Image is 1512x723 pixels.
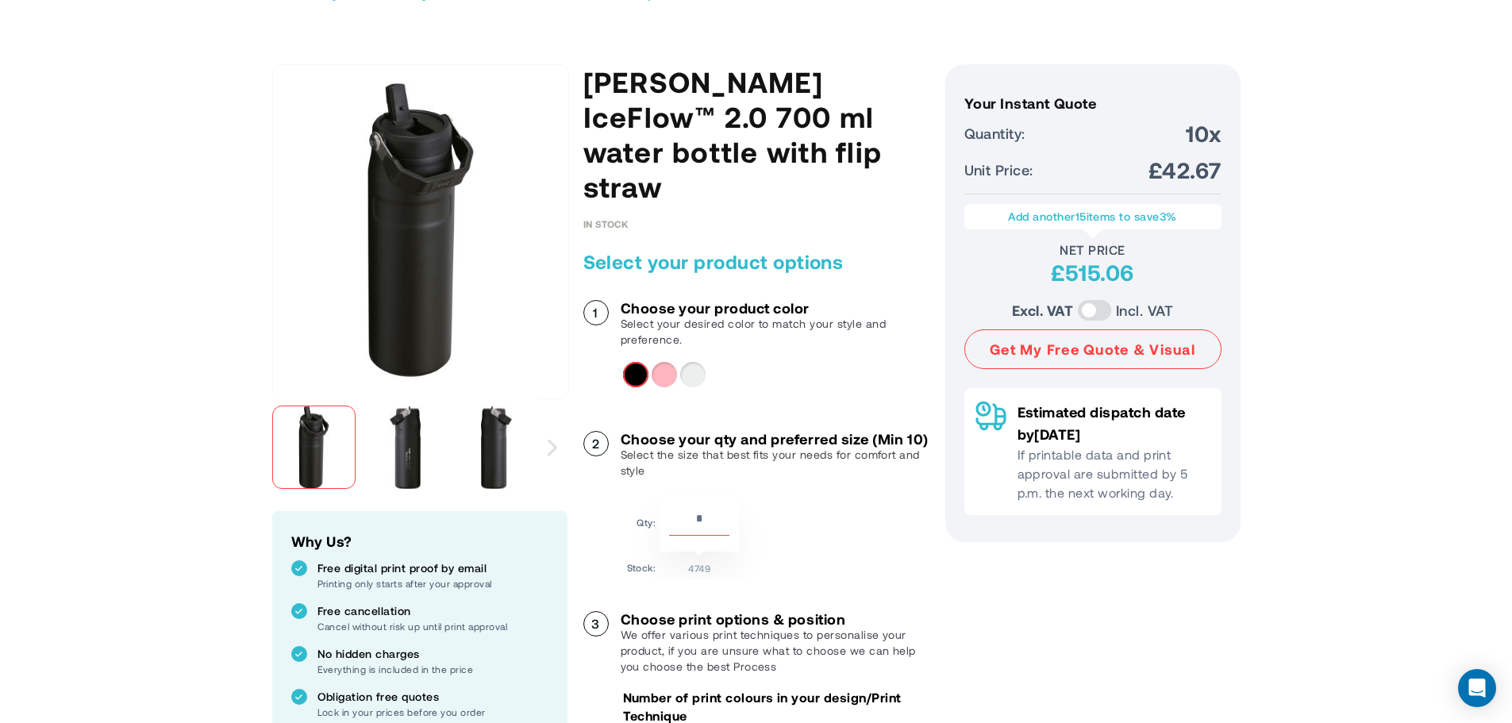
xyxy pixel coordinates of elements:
p: Free cancellation [317,603,548,619]
p: Lock in your prices before you order [317,705,548,719]
div: Next [537,398,567,497]
p: Everything is included in the price [317,662,548,676]
h3: Choose your qty and preferred size (Min 10) [621,431,929,447]
div: Availability [583,218,629,229]
img: Delivery [975,401,1006,431]
h3: Choose your product color [621,300,929,316]
img: 10088590_f1_ctjptjrxiwgswda9.jpg [455,406,538,489]
p: Select the size that best fits your needs for comfort and style [621,447,929,479]
td: Qty: [627,497,656,552]
p: If printable data and print approval are submitted by 5 p.m. the next working day. [1018,445,1210,502]
span: In stock [583,218,629,229]
img: 10088590_2opfkey9indmhi3k.jpg [273,83,568,378]
h2: Select your product options [583,249,929,275]
td: 4749 [660,556,739,575]
span: Quantity: [964,122,1025,144]
h3: Choose print options & position [621,611,929,627]
img: 10088590_2opfkey9indmhi3k.jpg [272,406,356,489]
div: £515.06 [964,258,1222,287]
img: 10088590_b1_eg_y1_l8nhy5sfr4rjljev.jpg [364,406,447,489]
p: We offer various print techniques to personalise your product, if you are unsure what to choose w... [621,627,929,675]
span: Unit Price: [964,159,1033,181]
td: Stock: [627,556,656,575]
p: Printing only starts after your approval [317,576,548,590]
span: 10x [1186,119,1221,148]
label: Incl. VAT [1116,299,1173,321]
h3: Your Instant Quote [964,95,1222,111]
p: Obligation free quotes [317,689,548,705]
div: Solid black [623,362,648,387]
p: Free digital print proof by email [317,560,548,576]
span: £42.67 [1148,156,1222,184]
span: 15 [1075,210,1087,223]
p: Add another items to save [972,209,1214,225]
div: Frosted white [680,362,706,387]
span: [DATE] [1034,425,1080,443]
p: Estimated dispatch date by [1018,401,1210,445]
div: Net Price [964,242,1222,258]
label: Excl. VAT [1012,299,1073,321]
h1: [PERSON_NAME] IceFlow™ 2.0 700 ml water bottle with flip straw [583,64,929,204]
p: No hidden charges [317,646,548,662]
span: 3% [1160,210,1177,223]
p: Cancel without risk up until print approval [317,619,548,633]
div: Light pink [652,362,677,387]
div: Open Intercom Messenger [1458,669,1496,707]
p: Select your desired color to match your style and preference. [621,316,929,348]
h2: Why Us? [291,530,548,552]
button: Get My Free Quote & Visual [964,329,1222,369]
